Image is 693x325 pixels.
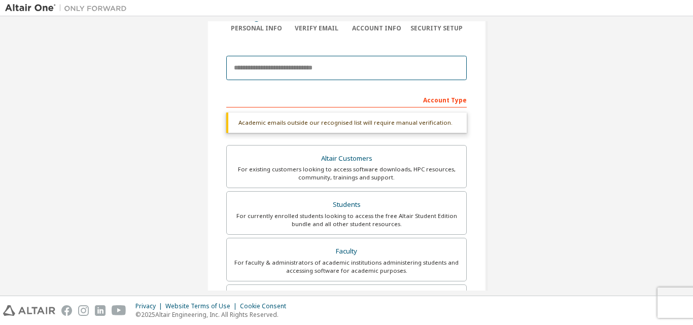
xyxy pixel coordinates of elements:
[346,24,407,32] div: Account Info
[233,198,460,212] div: Students
[61,305,72,316] img: facebook.svg
[233,165,460,182] div: For existing customers looking to access software downloads, HPC resources, community, trainings ...
[135,302,165,310] div: Privacy
[287,24,347,32] div: Verify Email
[233,244,460,259] div: Faculty
[3,305,55,316] img: altair_logo.svg
[112,305,126,316] img: youtube.svg
[5,3,132,13] img: Altair One
[226,113,467,133] div: Academic emails outside our recognised list will require manual verification.
[233,259,460,275] div: For faculty & administrators of academic institutions administering students and accessing softwa...
[226,24,287,32] div: Personal Info
[95,305,106,316] img: linkedin.svg
[233,152,460,166] div: Altair Customers
[233,212,460,228] div: For currently enrolled students looking to access the free Altair Student Edition bundle and all ...
[407,24,467,32] div: Security Setup
[165,302,240,310] div: Website Terms of Use
[78,305,89,316] img: instagram.svg
[240,302,292,310] div: Cookie Consent
[135,310,292,319] p: © 2025 Altair Engineering, Inc. All Rights Reserved.
[226,91,467,107] div: Account Type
